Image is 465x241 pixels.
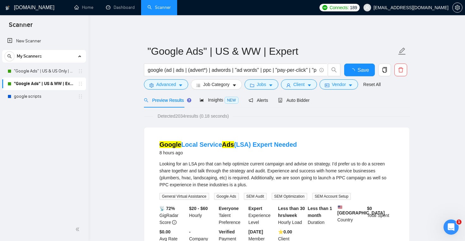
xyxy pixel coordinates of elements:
span: notification [249,98,253,102]
span: setting [453,5,462,10]
div: Hourly Load [277,205,307,226]
span: robot [278,98,282,102]
div: Talent Preference [218,205,247,226]
a: Reset All [363,81,381,88]
span: Google Ads [214,193,239,200]
b: [DATE] [248,229,263,234]
div: Total Spent [366,205,395,226]
b: Expert [248,206,262,211]
div: Looking for an LSA pro that can help optimize current campaign and advise on strategy. I’d prefer... [159,160,394,188]
span: Connects: [330,4,349,11]
mark: Google [159,141,181,148]
span: caret-down [269,83,273,88]
div: Hourly [188,205,218,226]
span: folder [250,83,254,88]
button: userClientcaret-down [281,79,317,90]
button: settingAdvancedcaret-down [144,79,188,90]
a: setting [452,5,462,10]
span: caret-down [232,83,237,88]
b: 📡 72% [159,206,175,211]
li: New Scanner [2,35,86,47]
a: "Google Ads" | US & WW | Expert [14,77,74,90]
div: Tooltip anchor [186,97,192,103]
button: setting [452,3,462,13]
span: search [144,98,148,102]
span: Advanced [156,81,176,88]
span: 1 [456,219,462,225]
span: caret-down [348,83,353,88]
a: New Scanner [7,35,81,47]
span: copy [379,67,391,73]
span: Vendor [332,81,346,88]
button: barsJob Categorycaret-down [191,79,242,90]
span: edit [398,47,406,55]
span: Scanner [4,20,38,34]
iframe: Intercom live chat [443,219,459,235]
b: ⭐️ 0.00 [278,229,292,234]
span: holder [78,69,83,74]
span: info-circle [319,68,324,72]
span: Alerts [249,98,268,103]
span: caret-down [178,83,183,88]
div: Country [336,205,366,226]
div: GigRadar Score [158,205,188,226]
img: 🇺🇸 [338,205,342,209]
b: Less than 30 hrs/week [278,206,305,218]
input: Scanner name... [147,43,397,59]
b: Verified [219,229,235,234]
a: google scripts [14,90,74,103]
span: caret-down [307,83,312,88]
span: user [286,83,291,88]
span: loading [350,68,357,73]
button: idcardVendorcaret-down [319,79,358,90]
button: search [328,64,340,76]
div: Experience Level [247,205,277,226]
a: homeHome [74,5,93,10]
span: Insights [200,97,238,102]
a: GoogleLocal ServiceAds(LSA) Expert Needed [159,141,297,148]
b: Everyone [219,206,239,211]
span: setting [149,83,154,88]
div: Duration [307,205,336,226]
span: SEM Audit [244,193,267,200]
span: user [365,5,369,10]
span: double-left [75,226,82,232]
span: Job Category [203,81,229,88]
a: searchScanner [147,5,171,10]
span: search [5,54,14,59]
img: upwork-logo.png [322,5,327,10]
img: logo [5,3,10,13]
span: info-circle [172,220,177,225]
li: My Scanners [2,50,86,103]
span: Auto Bidder [278,98,309,103]
span: Detected 2034 results (0.18 seconds) [153,113,233,120]
span: Preview Results [144,98,189,103]
button: delete [394,64,407,76]
input: Search Freelance Jobs... [148,66,317,74]
a: dashboardDashboard [106,5,135,10]
span: Jobs [257,81,266,88]
button: Save [344,64,375,76]
mark: Ads [222,141,234,148]
span: area-chart [200,98,204,102]
span: Save [357,66,369,74]
span: 189 [350,4,357,11]
span: SEM Optimization [272,193,307,200]
span: NEW [225,97,239,104]
b: [GEOGRAPHIC_DATA] [338,205,385,215]
b: $0.00 [159,229,170,234]
span: Client [293,81,305,88]
button: search [4,51,15,61]
a: "Google Ads" | US & US Only | Expert [14,65,74,77]
span: SEM Account Setup [312,193,351,200]
span: bars [196,83,201,88]
span: search [328,67,340,73]
b: Less than 1 month [308,206,332,218]
b: $ 0 [367,206,372,211]
span: My Scanners [17,50,42,63]
button: copy [378,64,391,76]
b: - [189,229,191,234]
span: holder [78,81,83,86]
span: General Virtual Assistance [159,193,209,200]
div: 8 hours ago [159,149,297,157]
